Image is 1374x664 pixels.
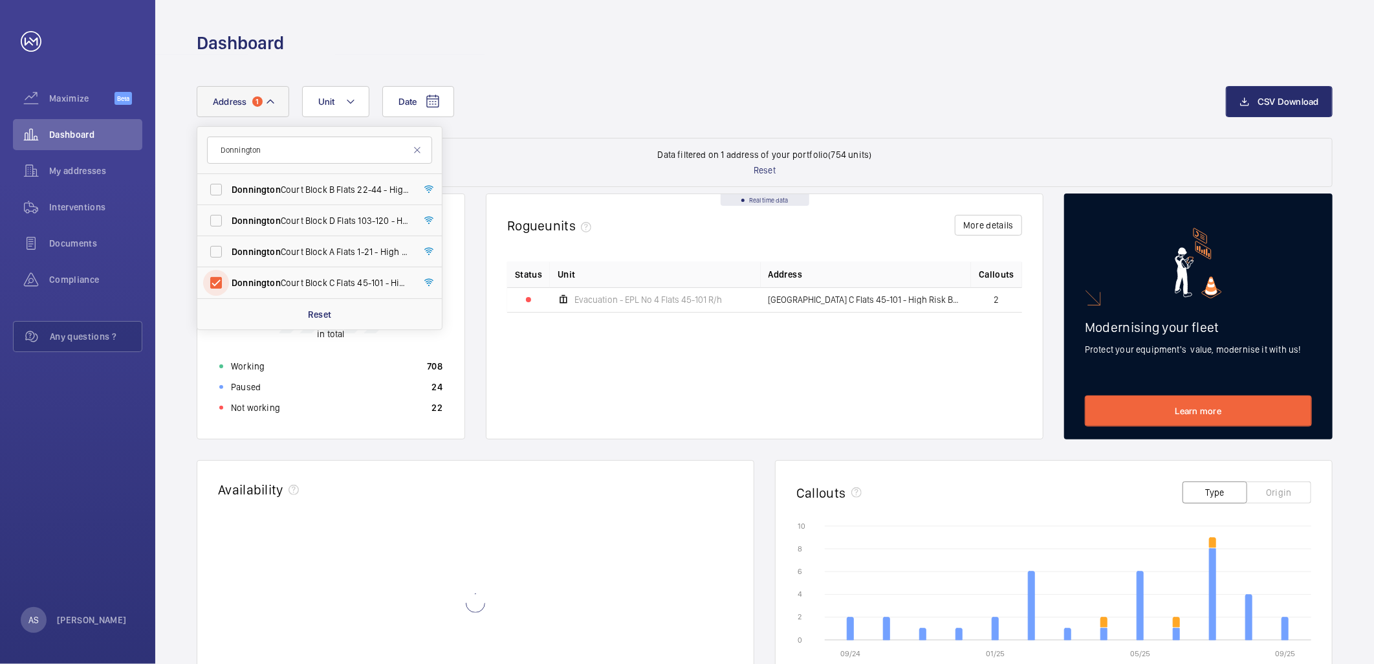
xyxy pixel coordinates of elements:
[796,485,846,501] h2: Callouts
[398,96,417,107] span: Date
[515,268,542,281] p: Status
[318,96,335,107] span: Unit
[49,273,142,286] span: Compliance
[798,522,805,531] text: 10
[308,308,332,321] p: Reset
[798,636,802,645] text: 0
[431,381,442,393] p: 24
[382,86,454,117] button: Date
[57,614,127,626] p: [PERSON_NAME]
[28,614,39,626] p: AS
[231,381,261,393] p: Paused
[558,268,575,281] span: Unit
[49,201,142,214] span: Interventions
[1175,228,1222,298] img: marketing-card.svg
[1130,649,1150,658] text: 05/25
[49,92,114,105] span: Maximize
[232,183,409,196] span: Court Block B Flats 22-44 - High Risk Building - [STREET_ADDRESS]
[252,96,263,107] span: 1
[1085,395,1312,426] a: Learn more
[427,360,442,373] p: 708
[49,237,142,250] span: Documents
[840,649,860,658] text: 09/24
[50,330,142,343] span: Any questions ?
[769,268,802,281] span: Address
[545,217,597,234] span: units
[721,194,809,206] div: Real time data
[507,217,596,234] h2: Rogue
[798,544,802,553] text: 8
[197,31,284,55] h1: Dashboard
[232,278,281,288] span: Donnington
[657,148,871,161] p: Data filtered on 1 address of your portfolio (754 units)
[49,164,142,177] span: My addresses
[986,649,1005,658] text: 01/25
[431,401,442,414] p: 22
[231,360,265,373] p: Working
[798,613,801,622] text: 2
[1247,481,1311,504] button: Origin
[302,86,369,117] button: Unit
[232,245,409,258] span: Court Block A Flats 1-21 - High Risk Building - [STREET_ADDRESS]
[218,481,283,498] h2: Availability
[213,96,247,107] span: Address
[1085,343,1312,356] p: Protect your equipment's value, modernise it with us!
[769,295,964,304] span: [GEOGRAPHIC_DATA] C Flats 45-101 - High Risk Building - [GEOGRAPHIC_DATA] 45-101
[994,295,999,304] span: 2
[955,215,1022,236] button: More details
[232,247,281,257] span: Donnington
[1085,319,1312,335] h2: Modernising your fleet
[574,295,722,304] span: Evacuation - EPL No 4 Flats 45-101 R/h
[798,567,802,576] text: 6
[232,216,281,226] span: Donnington
[49,128,142,141] span: Dashboard
[1275,649,1295,658] text: 09/25
[1183,481,1247,504] button: Type
[1226,86,1333,117] button: CSV Download
[197,86,289,117] button: Address1
[232,214,409,227] span: Court Block D Flats 103-120 - High Risk Building - [STREET_ADDRESS]
[1258,96,1319,107] span: CSV Download
[754,164,776,177] p: Reset
[207,137,432,164] input: Search by address
[232,276,409,289] span: Court Block C Flats 45-101 - High Risk Building - [STREET_ADDRESS]
[232,184,281,195] span: Donnington
[114,92,132,105] span: Beta
[798,590,802,599] text: 4
[979,268,1014,281] span: Callouts
[231,401,280,414] p: Not working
